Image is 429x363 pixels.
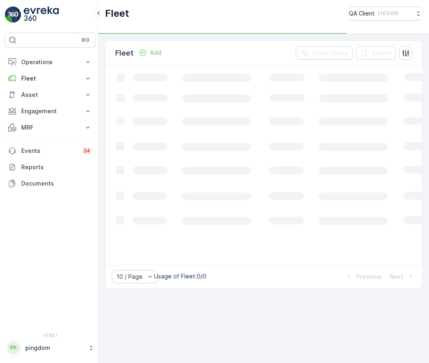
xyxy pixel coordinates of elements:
[5,103,95,119] button: Engagement
[5,159,95,175] a: Reports
[389,272,416,282] button: Next
[21,163,92,171] p: Reports
[390,273,403,281] p: Next
[7,341,20,354] div: PP
[5,333,95,338] span: v 1.50.1
[21,91,79,99] p: Asset
[154,272,206,280] p: Usage of Fleet : 0/0
[5,143,95,159] a: Events34
[115,47,134,59] p: Fleet
[372,49,391,57] p: Export
[21,147,77,155] p: Events
[21,58,79,66] p: Operations
[21,107,79,115] p: Engagement
[349,7,422,20] button: QA Client(+03:00)
[5,175,95,192] a: Documents
[344,272,382,282] button: Previous
[135,48,165,58] button: Add
[105,7,129,20] p: Fleet
[5,70,95,87] button: Fleet
[378,10,399,17] p: ( +03:00 )
[83,148,90,154] p: 34
[356,47,396,60] button: Export
[150,49,161,57] p: Add
[21,179,92,188] p: Documents
[5,339,95,356] button: PPpingdom
[5,54,95,70] button: Operations
[21,74,79,83] p: Fleet
[21,123,79,132] p: MRF
[24,7,59,23] img: logo_light-DOdMpM7g.png
[81,37,89,43] p: ⌘B
[5,87,95,103] button: Asset
[5,119,95,136] button: MRF
[349,9,375,18] p: QA Client
[25,344,84,352] p: pingdom
[5,7,21,23] img: logo
[356,273,382,281] p: Previous
[296,47,353,60] button: Clear Filters
[312,49,348,57] p: Clear Filters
